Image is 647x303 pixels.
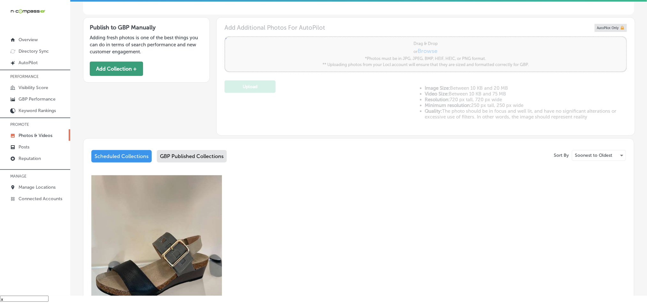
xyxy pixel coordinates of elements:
[19,37,38,42] p: Overview
[572,150,626,161] div: Soonest to Oldest
[19,156,41,161] p: Reputation
[19,133,52,138] p: Photos & Videos
[90,62,143,76] button: Add Collection +
[19,108,56,113] p: Keyword Rankings
[554,153,569,158] p: Sort By
[157,150,227,163] div: GBP Published Collections
[10,8,45,14] img: 660ab0bf-5cc7-4cb8-ba1c-48b5ae0f18e60NCTV_CLogo_TV_Black_-500x88.png
[19,144,29,150] p: Posts
[19,85,48,90] p: Visibility Score
[19,185,56,190] p: Manage Locations
[19,60,38,65] p: AutoPilot
[90,24,203,31] h3: Publish to GBP Manually
[19,96,56,102] p: GBP Performance
[575,152,612,158] p: Soonest to Oldest
[19,196,62,201] p: Connected Accounts
[91,150,152,163] div: Scheduled Collections
[19,49,49,54] p: Directory Sync
[90,34,203,55] p: Adding fresh photos is one of the best things you can do in terms of search performance and new c...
